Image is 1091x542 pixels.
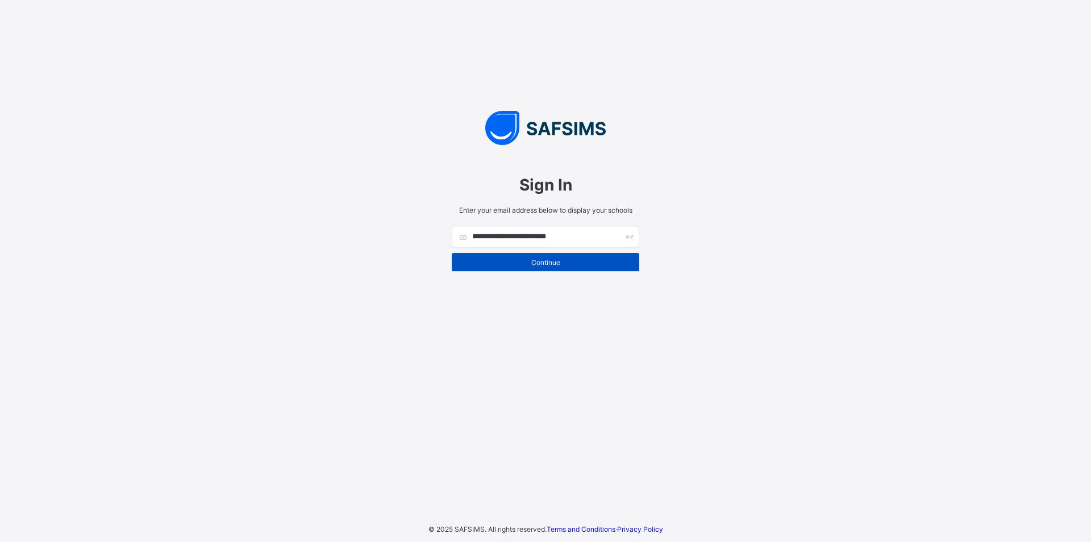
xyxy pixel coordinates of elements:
[460,258,631,267] span: Continue
[547,525,615,533] a: Terms and Conditions
[452,175,639,195] span: Sign In
[440,111,651,145] img: SAFSIMS Logo
[547,525,663,533] span: ·
[428,525,547,533] span: © 2025 SAFSIMS. All rights reserved.
[617,525,663,533] a: Privacy Policy
[452,206,639,214] span: Enter your email address below to display your schools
